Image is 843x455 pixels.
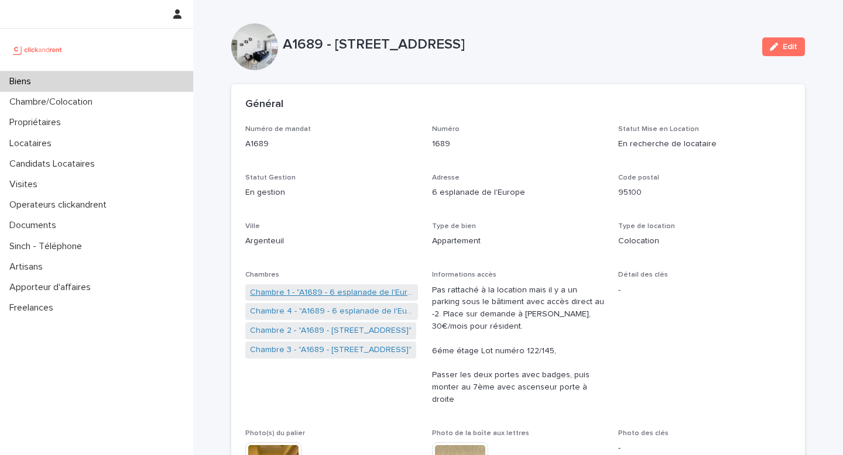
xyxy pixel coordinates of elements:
p: Operateurs clickandrent [5,199,116,211]
p: 6 esplanade de l'Europe [432,187,605,199]
p: Artisans [5,261,52,273]
button: Edit [762,37,805,56]
p: 95100 [618,187,791,199]
p: Biens [5,76,40,87]
span: Photo des clés [618,430,669,437]
span: Type de bien [432,223,476,230]
p: Documents [5,220,66,231]
p: Sinch - Téléphone [5,241,91,252]
a: Chambre 2 - "A1689 - [STREET_ADDRESS]" [250,325,412,337]
p: Candidats Locataires [5,158,104,170]
p: Pas rattaché à la location mais il y a un parking sous le bâtiment avec accès direct au -2. Place... [432,284,605,406]
p: - [618,284,791,297]
p: 1689 [432,138,605,150]
p: - [618,442,791,454]
span: Numéro [432,126,460,133]
span: Code postal [618,174,659,181]
p: Argenteuil [245,235,418,247]
p: Locataires [5,138,61,149]
a: Chambre 3 - "A1689 - [STREET_ADDRESS]" [250,344,412,356]
p: En recherche de locataire [618,138,791,150]
p: Appartement [432,235,605,247]
p: Propriétaires [5,117,70,128]
span: Informations accès [432,271,496,278]
span: Chambres [245,271,279,278]
span: Statut Gestion [245,174,296,181]
span: Statut Mise en Location [618,126,699,133]
img: UCB0brd3T0yccxBKYDjQ [9,38,66,61]
p: Freelances [5,302,63,313]
span: Adresse [432,174,460,181]
p: En gestion [245,187,418,199]
p: Visites [5,179,47,190]
p: Chambre/Colocation [5,96,102,108]
a: Chambre 1 - "A1689 - 6 esplanade de l'Europe, Argenteuil 95100" [250,287,413,299]
span: Type de location [618,223,675,230]
h2: Général [245,98,283,111]
p: A1689 - [STREET_ADDRESS] [283,36,753,53]
p: Colocation [618,235,791,247]
span: Edit [783,43,797,51]
span: Détail des clés [618,271,668,278]
span: Photo(s) du palier [245,430,305,437]
span: Numéro de mandat [245,126,311,133]
p: A1689 [245,138,418,150]
p: Apporteur d'affaires [5,282,100,293]
span: Ville [245,223,260,230]
a: Chambre 4 - "A1689 - 6 esplanade de l'Europe, Argenteuil 95100" [250,305,413,318]
span: Photo de la boîte aux lettres [432,430,529,437]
